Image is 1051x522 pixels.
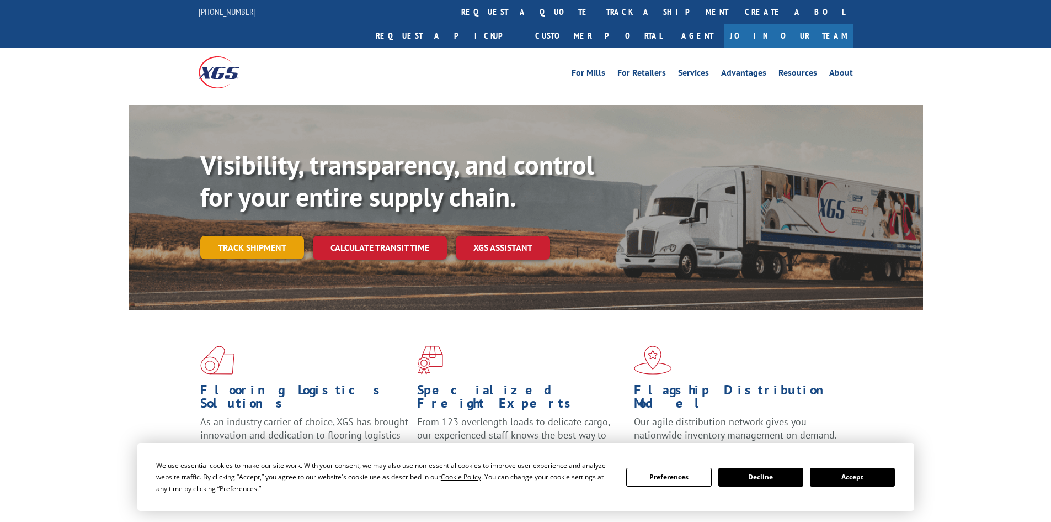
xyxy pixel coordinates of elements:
b: Visibility, transparency, and control for your entire supply chain. [200,147,594,214]
a: Services [678,68,709,81]
div: We use essential cookies to make our site work. With your consent, we may also use non-essential ... [156,460,613,494]
a: Request a pickup [367,24,527,48]
a: Calculate transit time [313,236,447,260]
img: xgs-icon-flagship-distribution-model-red [634,346,672,375]
a: [PHONE_NUMBER] [199,6,256,17]
a: Resources [778,68,817,81]
a: Customer Portal [527,24,670,48]
a: Join Our Team [724,24,853,48]
img: xgs-icon-total-supply-chain-intelligence-red [200,346,234,375]
span: Our agile distribution network gives you nationwide inventory management on demand. [634,415,837,441]
button: Decline [718,468,803,487]
a: For Retailers [617,68,666,81]
span: Preferences [220,484,257,493]
div: Cookie Consent Prompt [137,443,914,511]
h1: Flooring Logistics Solutions [200,383,409,415]
img: xgs-icon-focused-on-flooring-red [417,346,443,375]
a: About [829,68,853,81]
span: Cookie Policy [441,472,481,482]
p: From 123 overlength loads to delicate cargo, our experienced staff knows the best way to move you... [417,415,626,465]
h1: Flagship Distribution Model [634,383,842,415]
button: Accept [810,468,895,487]
a: XGS ASSISTANT [456,236,550,260]
span: As an industry carrier of choice, XGS has brought innovation and dedication to flooring logistics... [200,415,408,455]
a: Advantages [721,68,766,81]
a: Agent [670,24,724,48]
h1: Specialized Freight Experts [417,383,626,415]
a: For Mills [572,68,605,81]
a: Track shipment [200,236,304,259]
button: Preferences [626,468,711,487]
